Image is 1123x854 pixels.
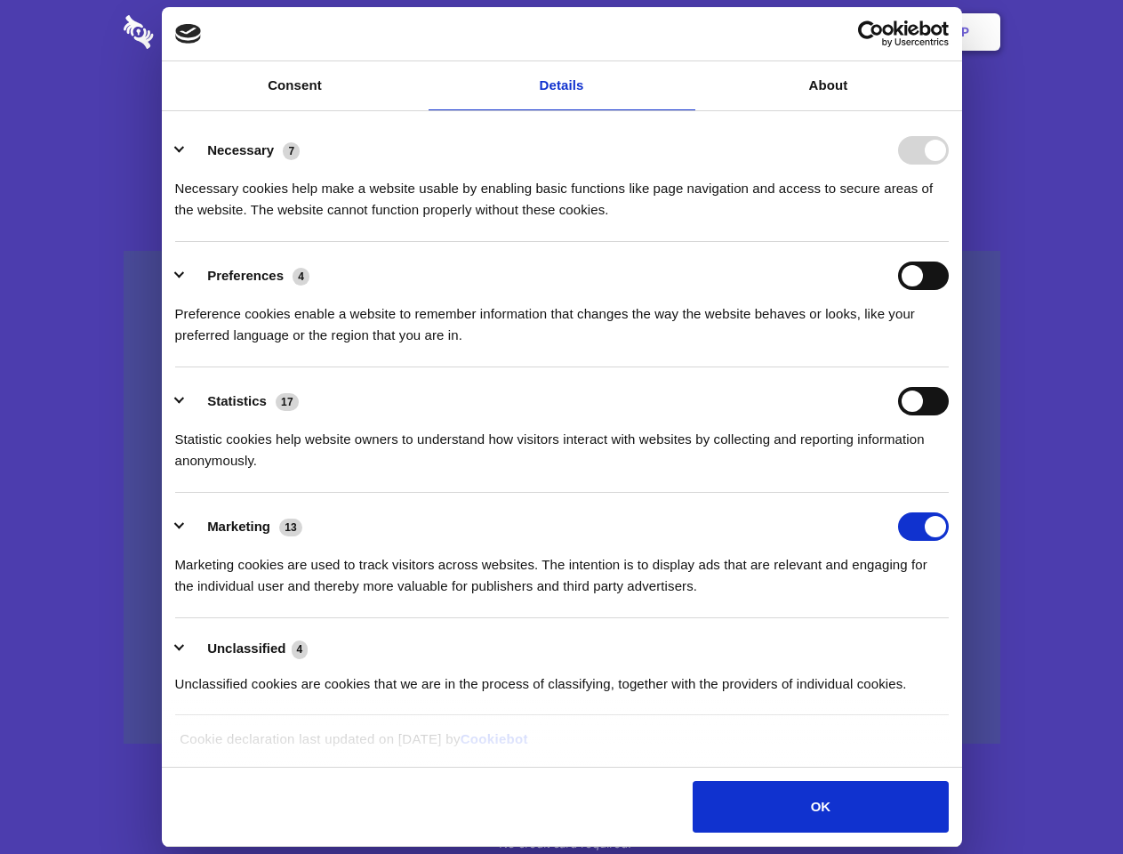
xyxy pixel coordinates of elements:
a: Usercentrics Cookiebot - opens in a new window [793,20,949,47]
div: Unclassified cookies are cookies that we are in the process of classifying, together with the pro... [175,660,949,695]
h1: Eliminate Slack Data Loss. [124,80,1000,144]
span: 17 [276,393,299,411]
div: Marketing cookies are used to track visitors across websites. The intention is to display ads tha... [175,541,949,597]
span: 13 [279,519,302,536]
div: Statistic cookies help website owners to understand how visitors interact with websites by collec... [175,415,949,471]
a: Pricing [522,4,599,60]
label: Statistics [207,393,267,408]
img: logo-wordmark-white-trans-d4663122ce5f474addd5e946df7df03e33cb6a1c49d2221995e7729f52c070b2.svg [124,15,276,49]
span: 4 [293,268,309,286]
span: 7 [283,142,300,160]
label: Preferences [207,268,284,283]
img: logo [175,24,202,44]
div: Preference cookies enable a website to remember information that changes the way the website beha... [175,290,949,346]
a: About [695,61,962,110]
a: Details [429,61,695,110]
button: OK [693,781,948,833]
a: Wistia video thumbnail [124,251,1000,745]
button: Necessary (7) [175,136,311,165]
h4: Auto-redaction of sensitive data, encrypted data sharing and self-destructing private chats. Shar... [124,162,1000,221]
a: Cookiebot [461,731,528,746]
a: Contact [721,4,803,60]
button: Preferences (4) [175,262,321,290]
div: Cookie declaration last updated on [DATE] by [166,729,957,763]
div: Necessary cookies help make a website usable by enabling basic functions like page navigation and... [175,165,949,221]
iframe: Drift Widget Chat Controller [1034,765,1102,833]
a: Login [806,4,884,60]
label: Necessary [207,142,274,157]
button: Statistics (17) [175,387,310,415]
span: 4 [292,640,309,658]
button: Unclassified (4) [175,638,319,660]
label: Marketing [207,519,270,534]
button: Marketing (13) [175,512,314,541]
a: Consent [162,61,429,110]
